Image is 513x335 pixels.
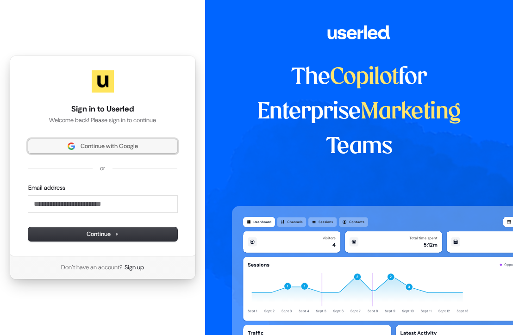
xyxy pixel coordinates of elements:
[28,139,177,153] button: Sign in with GoogleContinue with Google
[81,142,138,150] span: Continue with Google
[28,116,177,124] p: Welcome back! Please sign in to continue
[87,230,119,238] span: Continue
[28,184,65,192] label: Email address
[28,104,177,115] h1: Sign in to Userled
[28,227,177,241] button: Continue
[61,263,123,272] span: Don’t have an account?
[125,263,144,272] a: Sign up
[100,164,105,173] p: or
[330,67,399,88] span: Copilot
[92,70,114,93] img: Userled
[361,101,461,123] span: Marketing
[232,60,487,164] h1: The for Enterprise Teams
[68,143,75,150] img: Sign in with Google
